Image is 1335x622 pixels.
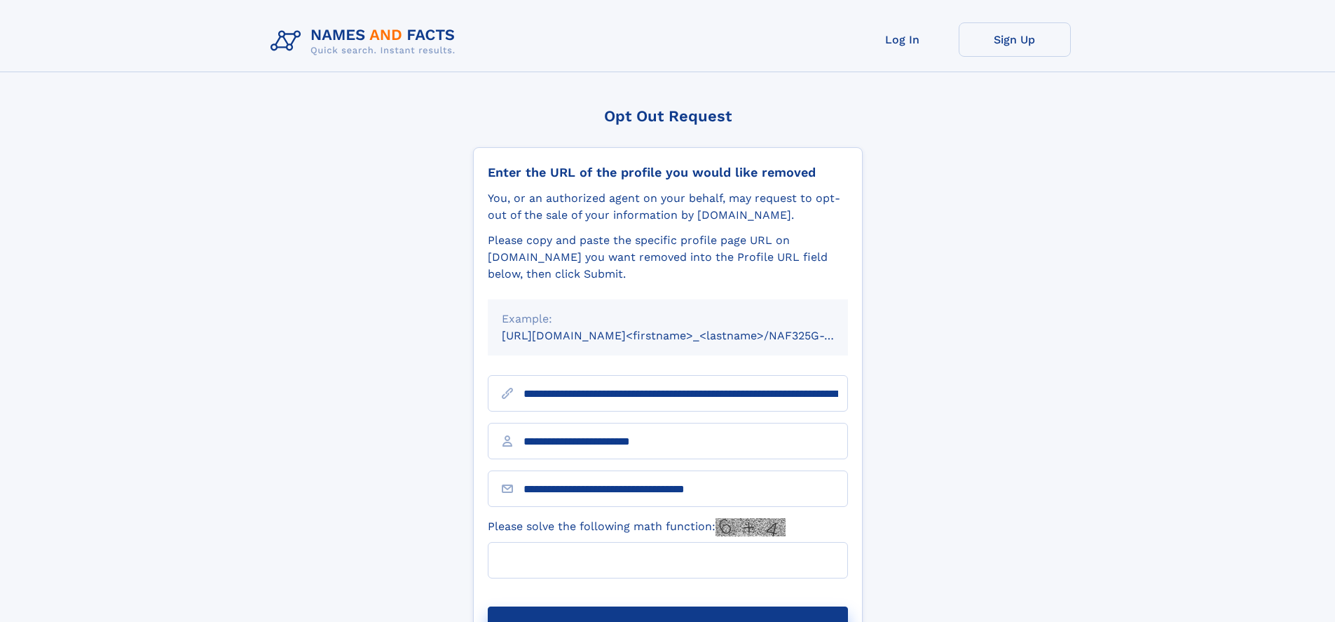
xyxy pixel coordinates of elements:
a: Sign Up [959,22,1071,57]
div: You, or an authorized agent on your behalf, may request to opt-out of the sale of your informatio... [488,190,848,224]
img: Logo Names and Facts [265,22,467,60]
div: Opt Out Request [473,107,863,125]
div: Please copy and paste the specific profile page URL on [DOMAIN_NAME] you want removed into the Pr... [488,232,848,283]
small: [URL][DOMAIN_NAME]<firstname>_<lastname>/NAF325G-xxxxxxxx [502,329,875,342]
div: Enter the URL of the profile you would like removed [488,165,848,180]
a: Log In [847,22,959,57]
label: Please solve the following math function: [488,518,786,536]
div: Example: [502,311,834,327]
